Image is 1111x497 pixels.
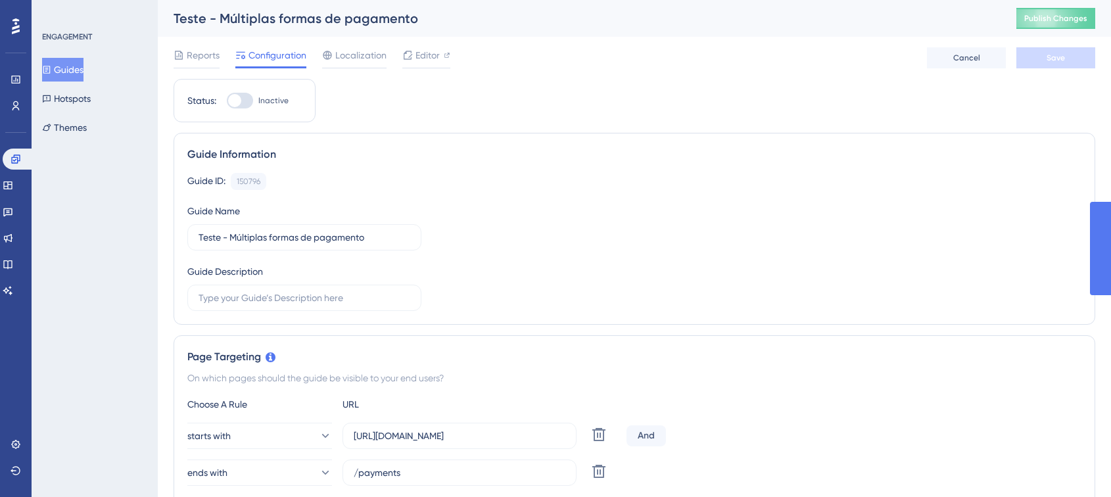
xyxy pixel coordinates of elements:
input: yourwebsite.com/path [354,429,565,443]
button: Save [1016,47,1095,68]
div: Teste - Múltiplas formas de pagamento [174,9,983,28]
span: Save [1047,53,1065,63]
button: Guides [42,58,83,82]
span: Publish Changes [1024,13,1087,24]
iframe: UserGuiding AI Assistant Launcher [1056,445,1095,485]
input: Type your Guide’s Description here [199,291,410,305]
div: URL [343,396,487,412]
button: Themes [42,116,87,139]
div: Guide Description [187,264,263,279]
button: Publish Changes [1016,8,1095,29]
button: ends with [187,460,332,486]
div: Guide Information [187,147,1081,162]
input: yourwebsite.com/path [354,465,565,480]
input: Type your Guide’s Name here [199,230,410,245]
div: ENGAGEMENT [42,32,92,42]
span: starts with [187,428,231,444]
div: Status: [187,93,216,108]
span: Inactive [258,95,289,106]
button: Cancel [927,47,1006,68]
div: On which pages should the guide be visible to your end users? [187,370,1081,386]
div: Guide Name [187,203,240,219]
span: Cancel [953,53,980,63]
span: Editor [415,47,440,63]
span: Reports [187,47,220,63]
div: And [626,425,666,446]
button: Hotspots [42,87,91,110]
span: Configuration [248,47,306,63]
button: starts with [187,423,332,449]
div: Guide ID: [187,173,225,190]
span: ends with [187,465,227,481]
div: 150796 [237,176,260,187]
div: Choose A Rule [187,396,332,412]
span: Localization [335,47,387,63]
div: Page Targeting [187,349,1081,365]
